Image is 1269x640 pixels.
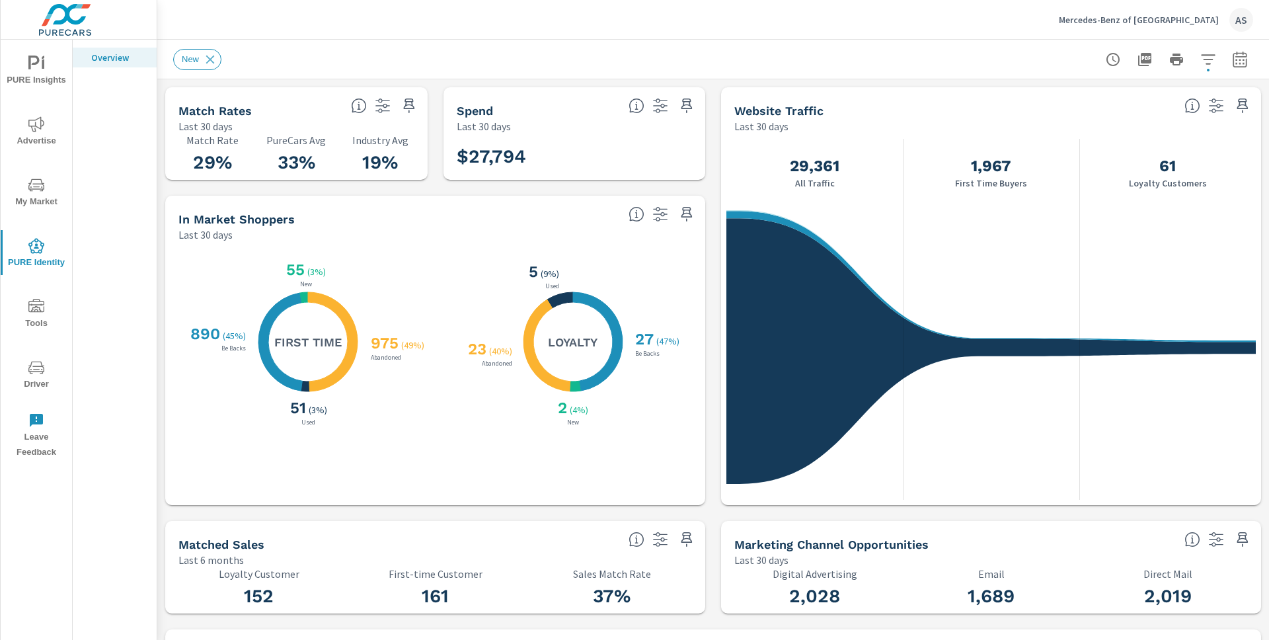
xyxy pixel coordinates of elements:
p: ( 3% ) [307,266,328,278]
div: nav menu [1,40,72,465]
button: Select Date Range [1227,46,1253,73]
span: Advertise [5,116,68,149]
span: Total PureCars DigAdSpend. Data sourced directly from the Ad Platforms. Non-Purecars DigAd client... [629,98,644,114]
h3: 1,689 [911,585,1071,608]
h5: Marketing Channel Opportunities [734,538,929,551]
p: Mercedes-Benz of [GEOGRAPHIC_DATA] [1059,14,1219,26]
span: Loyalty: Matched has purchased from the dealership before and has exhibited a preference through ... [629,206,644,222]
h3: 29% [178,151,247,174]
h3: 975 [368,334,399,352]
p: Overview [91,51,146,64]
h3: 5 [526,262,538,281]
p: Be Backs [219,345,249,352]
p: Be Backs [633,350,662,357]
span: Save this to your personalized report [1232,529,1253,550]
p: Used [543,283,562,290]
h3: 2,019 [1087,585,1248,608]
p: ( 9% ) [541,268,562,280]
p: Used [299,419,318,426]
h3: 37% [531,585,692,608]
span: Driver [5,360,68,392]
p: Last 30 days [178,118,233,134]
p: Industry Avg [346,134,414,146]
p: ( 40% ) [489,345,515,357]
h3: 2,028 [734,585,895,608]
span: Loyalty: Matches that have purchased from the dealership before and purchased within the timefram... [629,532,644,547]
h3: 2 [555,399,567,417]
span: Save this to your personalized report [1232,95,1253,116]
p: New [297,281,315,288]
p: ( 47% ) [656,335,682,347]
span: Matched shoppers that can be exported to each channel type. This is targetable traffic. [1184,532,1200,547]
span: Match rate: % of Identifiable Traffic. Pure Identity avg: Avg match rate of all PURE Identity cus... [351,98,367,114]
h5: Website Traffic [734,104,824,118]
p: ( 4% ) [570,404,591,416]
h3: 33% [262,151,330,174]
span: All traffic is the data we start with. It’s unique personas over a 30-day period. We don’t consid... [1184,98,1200,114]
h3: $27,794 [457,145,526,168]
span: Save this to your personalized report [399,95,420,116]
span: Tools [5,299,68,331]
p: Abandoned [368,354,404,361]
p: Last 30 days [457,118,511,134]
span: PURE Identity [5,238,68,270]
p: Direct Mail [1087,568,1248,580]
button: Print Report [1163,46,1190,73]
h3: 152 [178,585,339,608]
h5: Spend [457,104,493,118]
div: New [173,49,221,70]
div: Overview [73,48,157,67]
p: Sales Match Rate [531,568,692,580]
h5: Loyalty [548,335,597,350]
h5: Match Rates [178,104,252,118]
p: Match Rate [178,134,247,146]
p: Last 30 days [734,552,788,568]
span: My Market [5,177,68,210]
p: First-time Customer [355,568,516,580]
button: Apply Filters [1195,46,1221,73]
button: "Export Report to PDF" [1132,46,1158,73]
h5: First Time [274,335,342,350]
p: PureCars Avg [262,134,330,146]
p: Last 30 days [734,118,788,134]
h3: 161 [355,585,516,608]
h5: Matched Sales [178,538,264,551]
p: Abandoned [479,360,515,367]
h3: 27 [633,330,654,348]
p: Loyalty Customer [178,568,339,580]
p: Last 30 days [178,227,233,243]
span: Save this to your personalized report [676,95,697,116]
h3: 890 [188,325,220,343]
span: Save this to your personalized report [676,204,697,225]
span: New [174,54,207,64]
p: Email [911,568,1071,580]
h3: 23 [465,340,486,358]
h3: 51 [288,399,306,417]
h3: 55 [284,260,305,279]
div: AS [1229,8,1253,32]
p: ( 3% ) [309,404,330,416]
p: ( 45% ) [223,330,249,342]
h3: 19% [346,151,414,174]
h5: In Market Shoppers [178,212,295,226]
p: Last 6 months [178,552,244,568]
p: New [564,419,582,426]
p: ( 49% ) [401,339,427,351]
span: PURE Insights [5,56,68,88]
span: Save this to your personalized report [676,529,697,550]
p: Digital Advertising [734,568,895,580]
span: Leave Feedback [5,413,68,460]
